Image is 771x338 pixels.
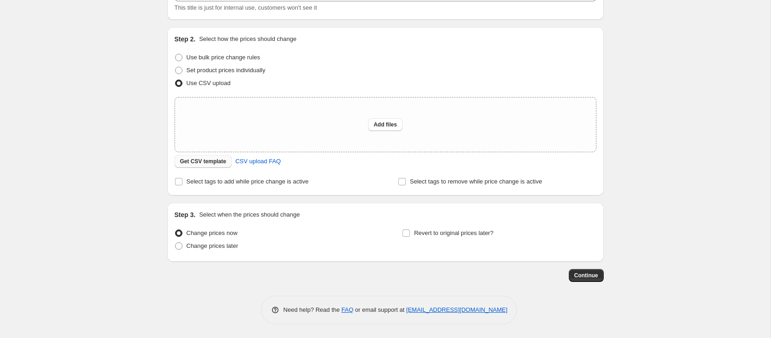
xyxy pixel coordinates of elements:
span: or email support at [353,306,406,313]
span: Select tags to add while price change is active [187,178,309,185]
span: Change prices now [187,229,238,236]
span: Use bulk price change rules [187,54,260,61]
span: CSV upload FAQ [235,157,281,166]
h2: Step 2. [175,34,196,44]
span: Change prices later [187,242,238,249]
h2: Step 3. [175,210,196,219]
a: CSV upload FAQ [230,154,286,169]
span: Revert to original prices later? [414,229,493,236]
span: Select tags to remove while price change is active [410,178,542,185]
button: Continue [569,269,604,282]
span: Get CSV template [180,158,227,165]
span: Add files [374,121,397,128]
button: Get CSV template [175,155,232,168]
span: Use CSV upload [187,80,231,86]
p: Select how the prices should change [199,34,296,44]
a: [EMAIL_ADDRESS][DOMAIN_NAME] [406,306,507,313]
button: Add files [368,118,403,131]
span: This title is just for internal use, customers won't see it [175,4,317,11]
span: Set product prices individually [187,67,266,74]
a: FAQ [341,306,353,313]
p: Select when the prices should change [199,210,300,219]
span: Need help? Read the [283,306,342,313]
span: Continue [574,272,598,279]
